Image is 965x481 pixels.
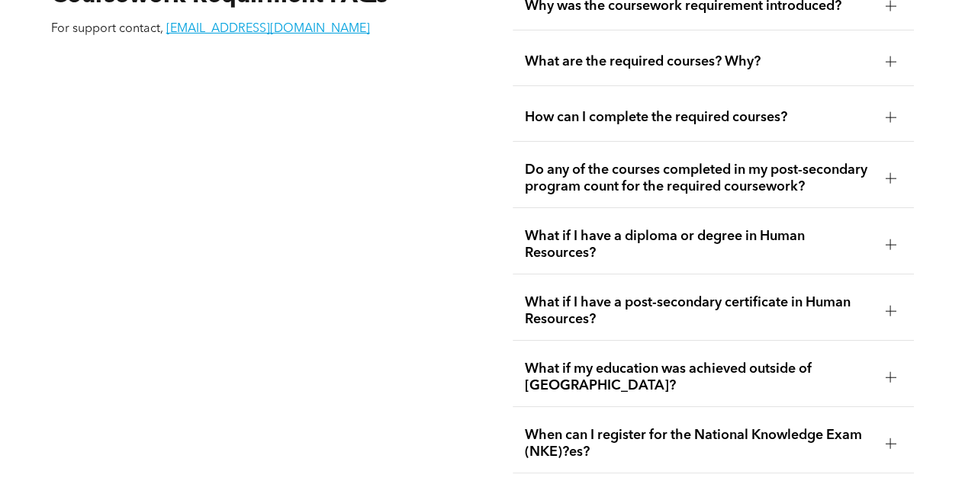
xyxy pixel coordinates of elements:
[525,53,873,70] span: What are the required courses? Why?
[525,162,873,195] span: Do any of the courses completed in my post-secondary program count for the required coursework?
[525,361,873,394] span: What if my education was achieved outside of [GEOGRAPHIC_DATA]?
[51,23,163,35] span: For support contact,
[525,109,873,126] span: How can I complete the required courses?
[166,23,370,35] a: [EMAIL_ADDRESS][DOMAIN_NAME]
[525,228,873,261] span: What if I have a diploma or degree in Human Resources?
[525,294,873,328] span: What if I have a post-secondary certificate in Human Resources?
[525,427,873,460] span: When can I register for the National Knowledge Exam (NKE)?es?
